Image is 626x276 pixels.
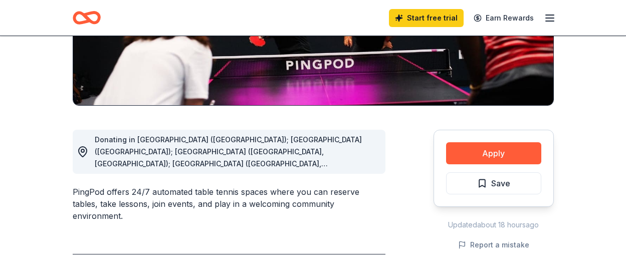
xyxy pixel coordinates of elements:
[389,9,464,27] a: Start free trial
[95,135,376,204] span: Donating in [GEOGRAPHIC_DATA] ([GEOGRAPHIC_DATA]); [GEOGRAPHIC_DATA] ([GEOGRAPHIC_DATA]); [GEOGRA...
[458,239,529,251] button: Report a mistake
[446,172,541,194] button: Save
[446,142,541,164] button: Apply
[468,9,540,27] a: Earn Rewards
[434,219,554,231] div: Updated about 18 hours ago
[73,6,101,30] a: Home
[491,177,510,190] span: Save
[73,186,385,222] div: PingPod offers 24/7 automated table tennis spaces where you can reserve tables, take lessons, joi...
